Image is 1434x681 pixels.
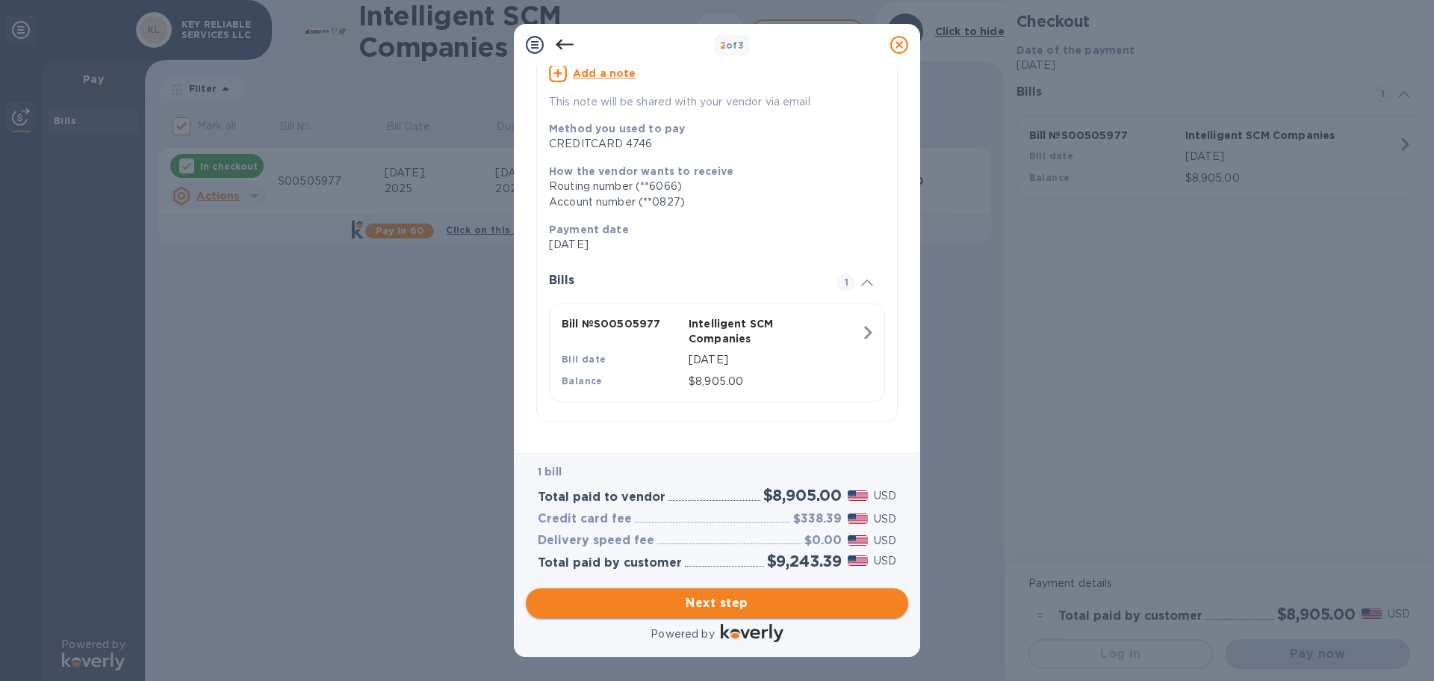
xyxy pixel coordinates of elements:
[538,512,632,526] h3: Credit card fee
[874,553,896,569] p: USD
[848,555,868,566] img: USD
[538,594,896,612] span: Next step
[837,274,855,292] span: 1
[721,624,783,642] img: Logo
[720,40,745,51] b: of 3
[651,626,714,642] p: Powered by
[549,179,873,194] div: Routing number (**6066)
[848,514,868,524] img: USD
[549,165,734,177] b: How the vendor wants to receive
[549,94,885,110] p: This note will be shared with your vendor via email
[538,534,654,548] h3: Delivery speed fee
[562,316,683,331] p: Bill № S00505977
[689,352,860,368] p: [DATE]
[689,374,860,389] p: $8,905.00
[549,194,873,210] div: Account number (**0827)
[848,490,868,501] img: USD
[804,534,842,548] h3: $0.00
[538,490,665,505] h3: Total paid to vendor
[767,552,842,570] h2: $9,243.39
[549,224,629,235] b: Payment date
[848,535,868,546] img: USD
[549,123,685,135] b: Method you used to pay
[874,511,896,527] p: USD
[538,556,682,570] h3: Total paid by customer
[538,466,562,478] b: 1 bill
[874,488,896,504] p: USD
[562,354,606,365] b: Bill date
[526,588,908,618] button: Next step
[874,533,896,549] p: USD
[549,136,873,152] div: CREDITCARD 4746
[689,316,810,346] p: Intelligent SCM Companies
[763,486,842,505] h2: $8,905.00
[720,40,726,51] span: 2
[549,303,885,402] button: Bill №S00505977Intelligent SCM CompaniesBill date[DATE]Balance$8,905.00
[549,274,819,288] h3: Bills
[549,237,873,253] p: [DATE]
[793,512,842,526] h3: $338.39
[562,375,603,386] b: Balance
[573,67,636,79] u: Add a note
